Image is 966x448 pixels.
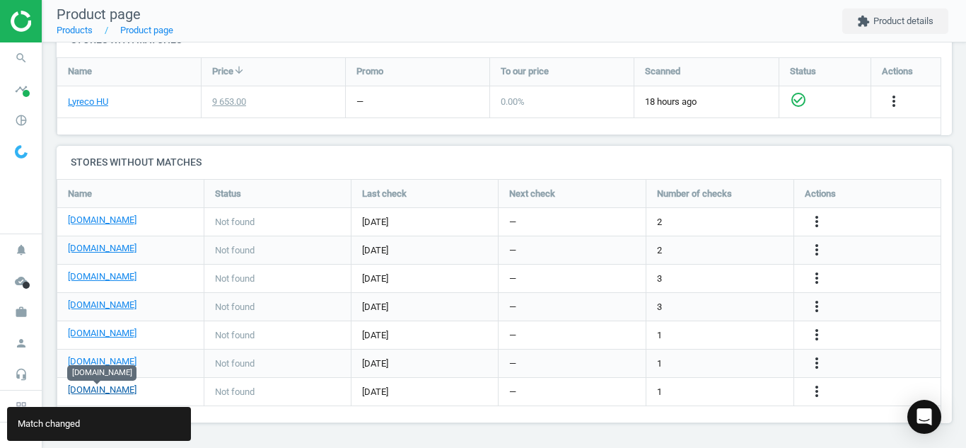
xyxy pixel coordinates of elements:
i: notifications [8,236,35,263]
i: headset_mic [8,361,35,388]
i: more_vert [885,93,902,110]
a: [DOMAIN_NAME] [68,384,136,396]
div: Match changed [7,407,191,441]
i: check_circle_outline [790,91,807,108]
span: Name [68,65,92,78]
button: more_vert [808,355,825,373]
i: more_vert [808,326,825,343]
span: 1 [657,386,662,398]
span: 2 [657,216,662,229]
span: Promo [356,65,383,78]
button: more_vert [808,270,825,288]
span: Price [212,65,233,78]
i: more_vert [808,383,825,400]
i: more_vert [808,213,825,230]
span: Not found [215,357,255,370]
img: ajHJNr6hYgQAAAAASUVORK5CYII= [11,11,111,32]
span: [DATE] [362,301,487,314]
span: — [509,329,516,342]
span: [DATE] [362,272,487,285]
span: [DATE] [362,329,487,342]
span: Name [68,188,92,200]
span: Not found [215,301,255,314]
div: — [356,96,363,108]
i: arrow_downward [233,64,245,76]
span: 1 [657,329,662,342]
div: Open Intercom Messenger [907,400,941,434]
a: [DOMAIN_NAME] [68,242,136,255]
button: more_vert [808,298,825,316]
span: 3 [657,272,662,285]
a: [DOMAIN_NAME] [68,327,136,340]
div: [DOMAIN_NAME] [67,365,136,381]
button: more_vert [808,383,825,401]
a: Products [57,25,93,35]
span: 3 [657,301,662,314]
span: Actions [805,188,836,200]
span: [DATE] [362,386,487,398]
span: [DATE] [362,357,487,370]
span: Not found [215,216,255,229]
span: To our price [501,65,549,78]
span: — [509,244,516,257]
a: [DOMAIN_NAME] [68,299,136,311]
span: 18 hours ago [645,96,768,108]
span: Last check [362,188,407,200]
i: more_vert [808,298,825,315]
span: Next check [509,188,555,200]
span: — [509,357,516,370]
span: Not found [215,244,255,257]
span: — [509,272,516,285]
i: timeline [8,76,35,103]
span: 0.00 % [501,96,525,107]
span: Status [215,188,241,200]
button: more_vert [808,241,825,260]
h4: Stores without matches [57,146,952,179]
a: Lyreco HU [68,96,108,108]
button: more_vert [808,326,825,345]
i: extension [857,15,870,28]
i: more_vert [808,241,825,258]
a: [DOMAIN_NAME] [68,270,136,283]
span: — [509,301,516,314]
i: cloud_done [8,268,35,294]
i: work [8,299,35,326]
span: Status [790,65,816,78]
img: wGWNvw8QSZomAAAAABJRU5ErkJggg== [15,145,28,159]
span: Not found [215,329,255,342]
i: pie_chart_outlined [8,107,35,134]
i: person [8,330,35,357]
button: more_vert [885,93,902,111]
i: search [8,45,35,71]
span: Number of checks [657,188,732,200]
span: Not found [215,272,255,285]
span: — [509,216,516,229]
i: more_vert [808,270,825,287]
button: chevron_right [4,426,39,444]
span: Actions [882,65,913,78]
span: 1 [657,357,662,370]
a: [DOMAIN_NAME] [68,214,136,226]
span: 2 [657,244,662,257]
a: [DOMAIN_NAME] [68,355,136,368]
button: extensionProduct details [842,8,948,34]
button: more_vert [808,213,825,231]
span: [DATE] [362,216,487,229]
span: Not found [215,386,255,398]
span: Scanned [645,65,680,78]
a: Product page [120,25,173,35]
i: more_vert [808,355,825,372]
div: 9 653.00 [212,96,246,108]
span: — [509,386,516,398]
span: Product page [57,6,141,23]
span: [DATE] [362,244,487,257]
